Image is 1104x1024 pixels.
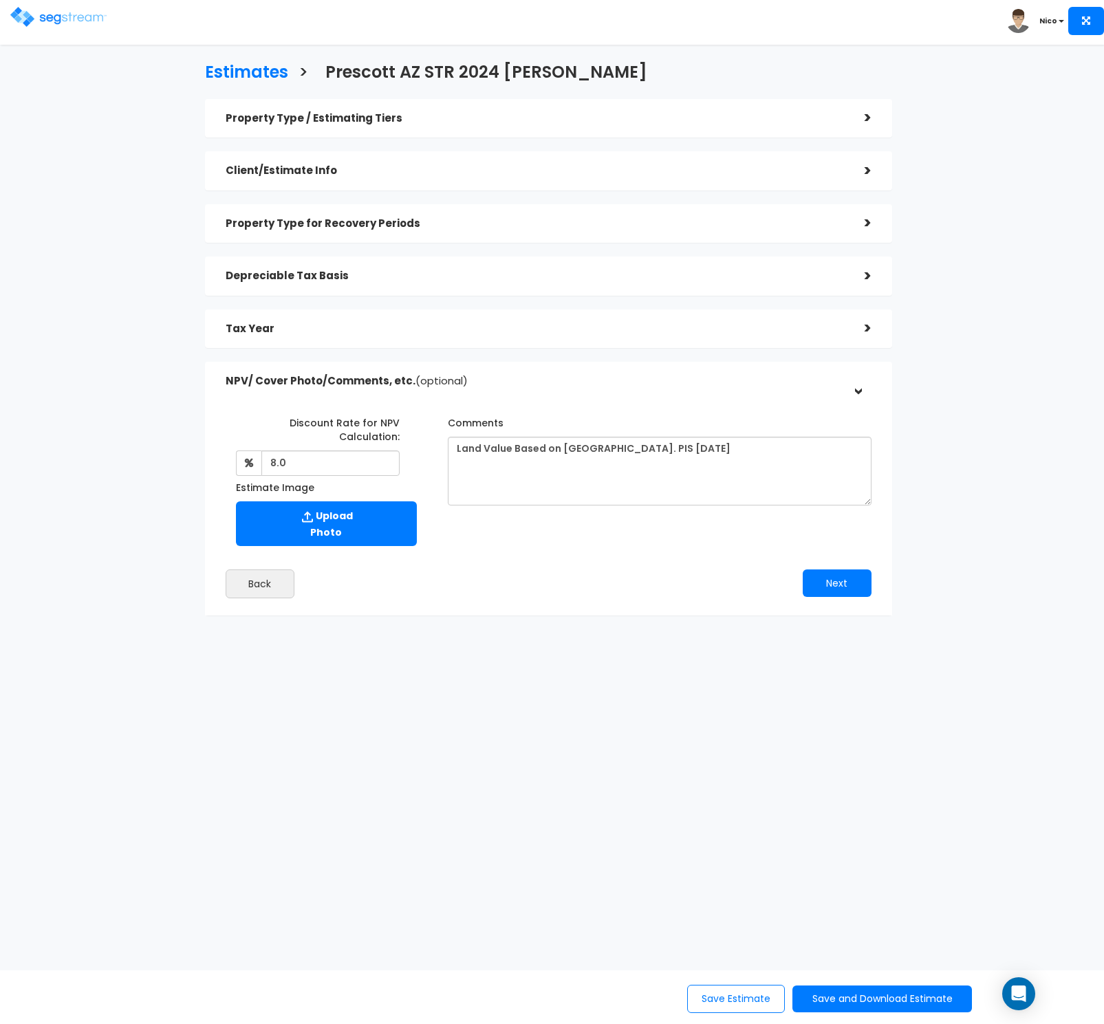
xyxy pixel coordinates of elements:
h5: Property Type / Estimating Tiers [226,113,844,124]
label: Upload Photo [236,501,417,546]
h3: > [299,63,308,85]
a: Estimates [195,50,288,91]
h5: Tax Year [226,323,844,335]
a: Prescott AZ STR 2024 [PERSON_NAME] [315,50,647,91]
label: Comments [448,411,504,430]
div: > [844,160,872,182]
h5: NPV/ Cover Photo/Comments, etc. [226,375,844,387]
h5: Depreciable Tax Basis [226,270,844,282]
textarea: Land Value Based on [GEOGRAPHIC_DATA]. PIS 2023 option? [448,437,872,505]
img: Upload Icon [299,508,316,525]
div: > [844,213,872,234]
button: Save and Download Estimate [792,985,972,1012]
div: > [844,318,872,339]
b: Nico [1039,16,1057,26]
h3: Prescott AZ STR 2024 [PERSON_NAME] [325,63,647,85]
span: (optional) [415,373,468,388]
div: > [844,107,872,129]
img: logo.png [10,7,107,27]
label: Discount Rate for NPV Calculation: [236,411,400,444]
div: > [844,265,872,287]
button: Next [803,569,872,597]
img: avatar.png [1006,9,1030,33]
button: Save Estimate [687,985,785,1013]
label: Estimate Image [236,476,314,494]
div: > [847,367,868,395]
button: Back [226,569,294,598]
h5: Property Type for Recovery Periods [226,218,844,230]
div: Open Intercom Messenger [1002,977,1035,1010]
h3: Estimates [205,63,288,85]
h5: Client/Estimate Info [226,165,844,177]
